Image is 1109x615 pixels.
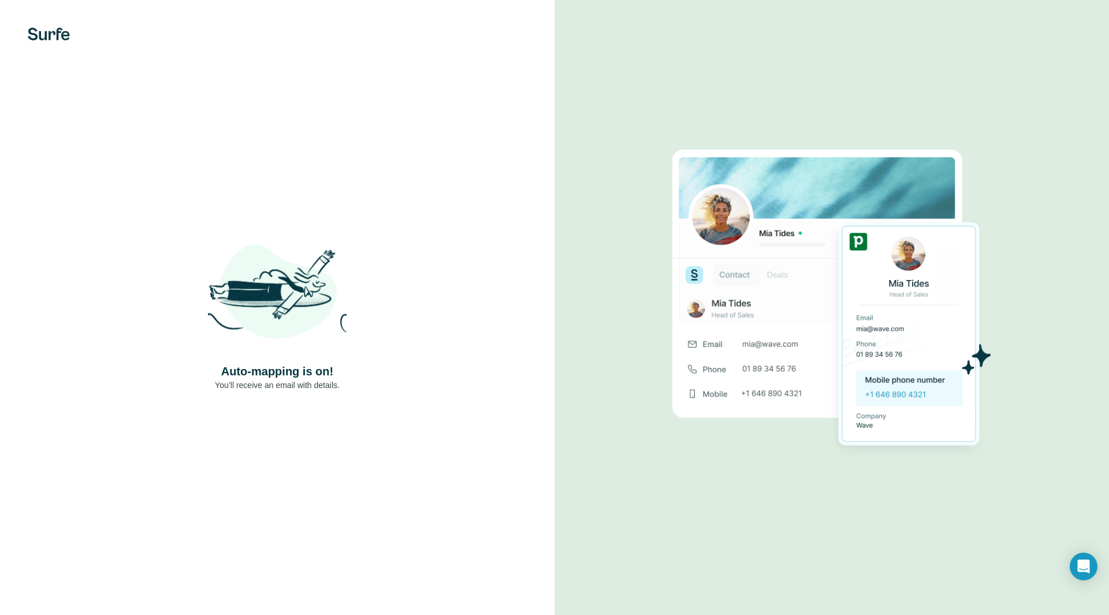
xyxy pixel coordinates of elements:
[28,28,70,40] img: Surfe's logo
[1070,553,1097,580] div: Open Intercom Messenger
[208,225,347,363] img: Shaka Illustration
[672,150,991,465] img: Download Success
[221,363,333,379] h4: Auto-mapping is on!
[215,379,340,391] p: You’ll receive an email with details.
